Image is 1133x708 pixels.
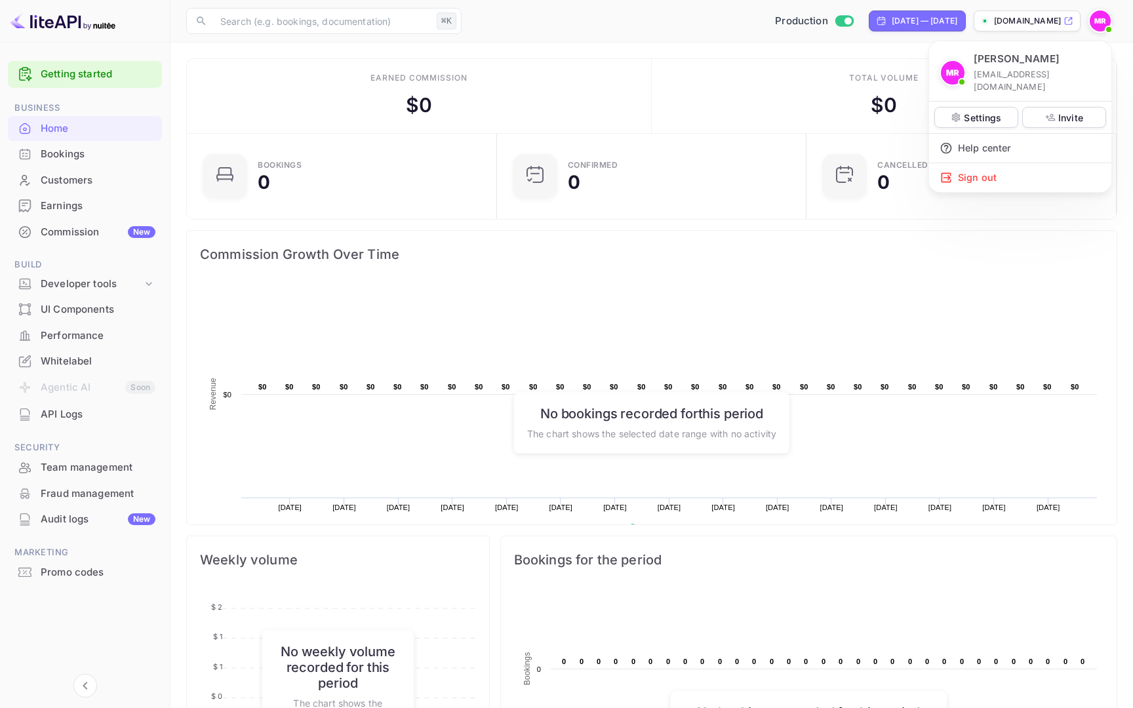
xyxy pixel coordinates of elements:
div: Help center [929,134,1111,163]
p: [PERSON_NAME] [974,52,1060,67]
p: Invite [1058,111,1083,125]
p: Settings [964,111,1001,125]
p: [EMAIL_ADDRESS][DOMAIN_NAME] [974,68,1101,93]
img: Mohamed Radhi [941,61,964,85]
div: Sign out [929,163,1111,192]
